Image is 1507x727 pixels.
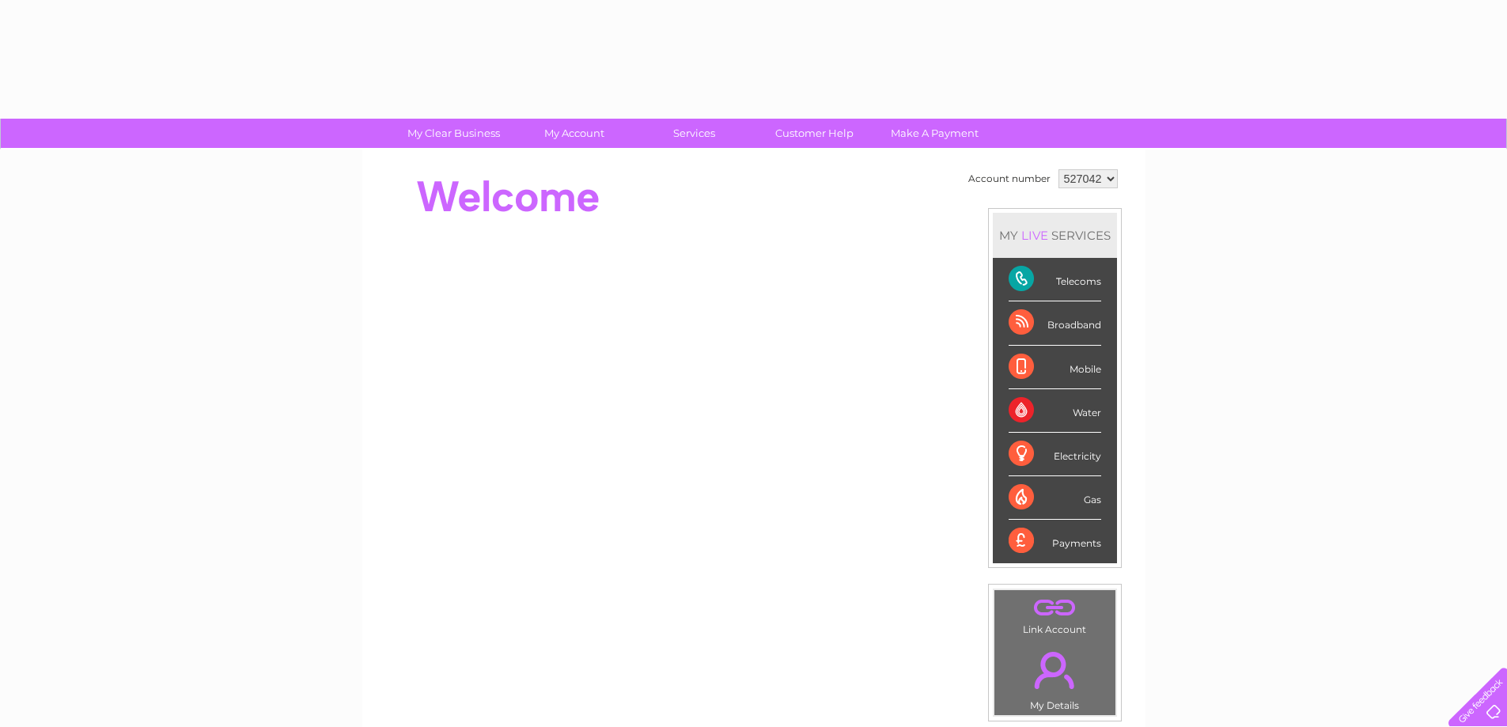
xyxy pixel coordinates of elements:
div: Telecoms [1009,258,1101,301]
div: Mobile [1009,346,1101,389]
div: Payments [1009,520,1101,562]
a: . [998,594,1111,622]
div: Water [1009,389,1101,433]
a: Make A Payment [869,119,1000,148]
a: Services [629,119,759,148]
div: LIVE [1018,228,1051,243]
td: My Details [994,638,1116,716]
div: MY SERVICES [993,213,1117,258]
a: My Account [509,119,639,148]
a: My Clear Business [388,119,519,148]
td: Account number [964,165,1055,192]
div: Broadband [1009,301,1101,345]
div: Gas [1009,476,1101,520]
a: Customer Help [749,119,880,148]
div: Electricity [1009,433,1101,476]
td: Link Account [994,589,1116,639]
a: . [998,642,1111,698]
